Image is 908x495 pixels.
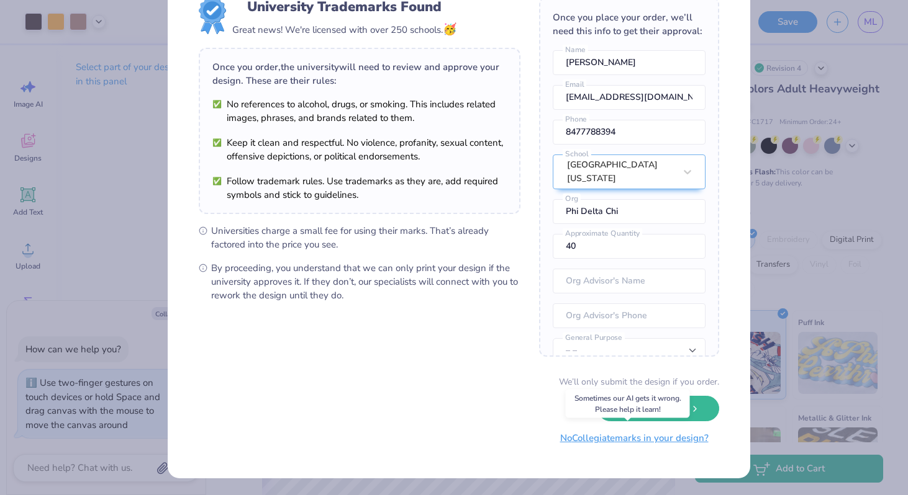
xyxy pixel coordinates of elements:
[553,120,706,145] input: Phone
[550,426,719,451] button: NoCollegiatemarks in your design?
[553,303,706,328] input: Org Advisor's Phone
[212,136,507,163] li: Keep it clean and respectful. No violence, profanity, sexual content, offensive depictions, or po...
[553,199,706,224] input: Org
[212,60,507,87] div: Once you order, the university will need to review and approve your design. These are their rules:
[443,22,456,37] span: 🥳
[232,21,456,38] div: Great news! We're licensed with over 250 schools.
[553,50,706,75] input: Name
[553,234,706,259] input: Approximate Quantity
[212,97,507,125] li: No references to alcohol, drugs, or smoking. This includes related images, phrases, and brands re...
[559,375,719,388] div: We’ll only submit the design if you order.
[553,11,706,38] div: Once you place your order, we’ll need this info to get their approval:
[597,396,719,421] button: Keep Designing
[211,224,520,251] span: Universities charge a small fee for using their marks. That’s already factored into the price you...
[567,158,675,185] div: [GEOGRAPHIC_DATA][US_STATE]
[211,261,520,302] span: By proceeding, you understand that we can only print your design if the university approves it. I...
[212,174,507,202] li: Follow trademark rules. Use trademarks as they are, add required symbols and stick to guidelines.
[566,390,690,418] div: Sometimes our AI gets it wrong. Please help it learn!
[553,269,706,293] input: Org Advisor's Name
[553,85,706,110] input: Email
